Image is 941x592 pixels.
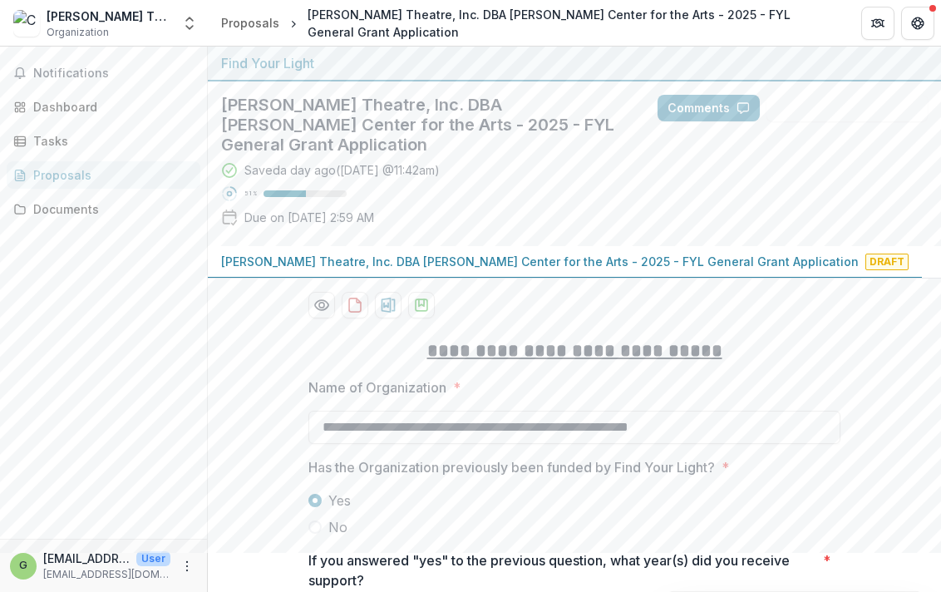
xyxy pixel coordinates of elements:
[221,95,631,155] h2: [PERSON_NAME] Theatre, Inc. DBA [PERSON_NAME] Center for the Arts - 2025 - FYL General Grant Appl...
[221,53,928,73] div: Find Your Light
[901,7,934,40] button: Get Help
[13,10,40,37] img: Count Basie Theatre, Inc. DBA Count Basie Center for the Arts
[244,188,257,200] p: 51 %
[328,491,351,511] span: Yes
[214,11,286,35] a: Proposals
[7,195,200,223] a: Documents
[766,95,928,121] button: Answer Suggestions
[33,166,187,184] div: Proposals
[221,14,279,32] div: Proposals
[33,132,187,150] div: Tasks
[33,67,194,81] span: Notifications
[658,95,760,121] button: Comments
[328,517,347,537] span: No
[308,457,715,477] p: Has the Organization previously been funded by Find Your Light?
[178,7,201,40] button: Open entity switcher
[47,25,109,40] span: Organization
[214,2,841,44] nav: breadcrumb
[221,253,859,270] p: [PERSON_NAME] Theatre, Inc. DBA [PERSON_NAME] Center for the Arts - 2025 - FYL General Grant Appl...
[244,209,374,226] p: Due on [DATE] 2:59 AM
[43,567,170,582] p: [EMAIL_ADDRESS][DOMAIN_NAME]
[43,550,130,567] p: [EMAIL_ADDRESS][DOMAIN_NAME]
[33,200,187,218] div: Documents
[7,93,200,121] a: Dashboard
[47,7,171,25] div: [PERSON_NAME] Theatre, Inc. DBA [PERSON_NAME] Center for the Arts
[861,7,894,40] button: Partners
[244,161,440,179] div: Saved a day ago ( [DATE] @ 11:42am )
[19,560,27,571] div: grants@thebasie.org
[136,551,170,566] p: User
[177,556,197,576] button: More
[7,161,200,189] a: Proposals
[7,127,200,155] a: Tasks
[7,60,200,86] button: Notifications
[865,254,909,270] span: Draft
[33,98,187,116] div: Dashboard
